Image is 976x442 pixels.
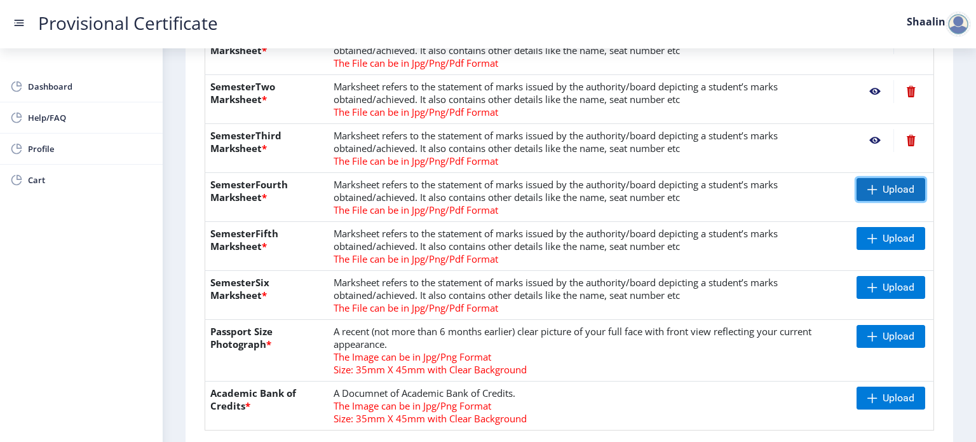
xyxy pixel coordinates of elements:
[329,320,851,382] td: A recent (not more than 6 months earlier) clear picture of your full face with front view reflect...
[329,382,851,431] td: A Documnet of Academic Bank of Credits.
[857,129,893,152] nb-action: View File
[883,232,914,245] span: Upload
[329,271,851,320] td: Marksheet refers to the statement of marks issued by the authority/board depicting a student’s ma...
[334,57,498,69] span: The File can be in Jpg/Png/Pdf Format
[205,124,329,173] th: SemesterThird Marksheet
[334,204,498,216] span: The File can be in Jpg/Png/Pdf Format
[28,141,152,156] span: Profile
[883,392,914,404] span: Upload
[907,17,945,27] label: Shaalin
[334,350,491,363] span: The Image can be in Jpg/Png Format
[893,80,928,103] nb-action: Delete File
[334,412,527,425] span: Size: 35mm X 45mm with Clear Background
[28,110,152,125] span: Help/FAQ
[893,129,928,152] nb-action: Delete File
[28,172,152,188] span: Cart
[329,222,851,271] td: Marksheet refers to the statement of marks issued by the authority/board depicting a student’s ma...
[329,75,851,124] td: Marksheet refers to the statement of marks issued by the authority/board depicting a student’s ma...
[25,17,231,30] a: Provisional Certificate
[334,155,498,167] span: The File can be in Jpg/Png/Pdf Format
[334,301,498,314] span: The File can be in Jpg/Png/Pdf Format
[334,363,527,376] span: Size: 35mm X 45mm with Clear Background
[334,399,491,412] span: The Image can be in Jpg/Png Format
[329,124,851,173] td: Marksheet refers to the statement of marks issued by the authority/board depicting a student’s ma...
[205,25,329,75] th: SemesterOne Marksheet
[857,80,893,103] nb-action: View File
[883,281,914,294] span: Upload
[205,271,329,320] th: SemesterSix Marksheet
[205,173,329,222] th: SemesterFourth Marksheet
[883,183,914,196] span: Upload
[28,79,152,94] span: Dashboard
[205,222,329,271] th: SemesterFifth Marksheet
[883,330,914,343] span: Upload
[205,75,329,124] th: SemesterTwo Marksheet
[205,382,329,431] th: Academic Bank of Credits
[329,173,851,222] td: Marksheet refers to the statement of marks issued by the authority/board depicting a student’s ma...
[205,320,329,382] th: Passport Size Photograph
[334,106,498,118] span: The File can be in Jpg/Png/Pdf Format
[329,25,851,75] td: Marksheet refers to the statement of marks issued by the authority/board depicting a student’s ma...
[334,252,498,265] span: The File can be in Jpg/Png/Pdf Format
